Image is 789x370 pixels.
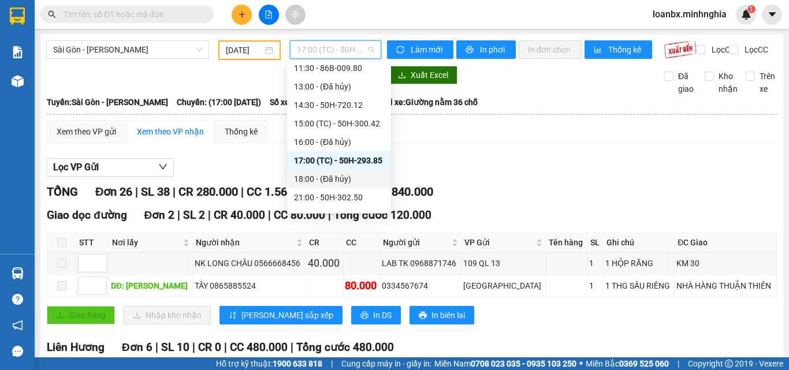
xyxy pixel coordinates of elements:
[296,341,394,354] span: Tổng cước 480.000
[294,173,384,185] div: 18:00 - (Đã hủy)
[177,96,261,109] span: Chuyến: (17:00 [DATE])
[47,158,174,177] button: Lọc VP Gửi
[605,279,672,292] div: 1 THG SẦU RIÊNG
[462,275,546,297] td: Sài Gòn
[678,357,679,370] span: |
[714,70,742,95] span: Kho nhận
[604,233,675,252] th: Ghi chú
[387,40,453,59] button: syncLàm mới
[53,41,202,58] span: Sài Gòn - Phan Rí
[749,5,753,13] span: 1
[740,43,770,56] span: Lọc CC
[587,233,604,252] th: SL
[270,96,335,109] span: Số xe: 50H-293.85
[605,257,672,270] div: 1 HỘP RĂNG
[247,185,316,199] span: CC 1.560.000
[396,46,406,55] span: sync
[382,257,459,270] div: LAB TK 0968871746
[456,40,516,59] button: printerIn phơi
[675,233,777,252] th: ĐC Giao
[195,279,304,292] div: TÂY 0865885524
[471,359,576,368] strong: 0708 023 035 - 0935 103 250
[64,8,200,21] input: Tìm tên, số ĐT hoặc mã đơn
[112,236,181,249] span: Nơi lấy
[434,357,576,370] span: Miền Nam
[95,185,132,199] span: Đơn 26
[546,233,587,252] th: Tên hàng
[377,96,478,109] span: Loại xe: Giường nằm 36 chỗ
[725,360,733,368] span: copyright
[294,117,384,130] div: 15:00 (TC) - 50H-300.42
[675,252,777,275] td: KM 30
[462,252,546,275] td: 109 QL 13
[762,5,782,25] button: caret-down
[291,341,293,354] span: |
[345,278,378,294] div: 80.000
[586,357,669,370] span: Miền Bắc
[225,125,258,138] div: Thống kê
[47,98,168,107] b: Tuyến: Sài Gòn - [PERSON_NAME]
[183,208,205,222] span: SL 2
[664,40,697,59] img: 9k=
[306,233,343,252] th: CR
[229,311,237,320] span: sort-ascending
[47,185,78,199] span: TỔNG
[291,10,299,18] span: aim
[619,359,669,368] strong: 0369 525 060
[410,306,474,324] button: printerIn biên lai
[294,191,384,204] div: 21:00 - 50H-302.50
[10,8,25,25] img: logo-vxr
[268,208,271,222] span: |
[343,233,380,252] th: CC
[122,341,152,354] span: Đơn 6
[196,236,294,249] span: Người nhận
[155,341,158,354] span: |
[334,208,431,222] span: Tổng cước 120.000
[47,208,127,222] span: Giao dọc đường
[594,46,604,55] span: bar-chart
[463,279,544,292] div: [GEOGRAPHIC_DATA]
[608,43,643,56] span: Thống kê
[589,279,601,292] div: 1
[273,359,322,368] strong: 1900 633 818
[747,5,755,13] sup: 1
[53,160,99,174] span: Lọc VP Gửi
[124,306,211,324] button: downloadNhập kho nhận
[161,341,189,354] span: SL 10
[173,185,176,199] span: |
[398,71,406,80] span: download
[519,40,582,59] button: In đơn chọn
[232,5,252,25] button: plus
[643,7,736,21] span: loanbx.minhnghia
[419,311,427,320] span: printer
[411,43,444,56] span: Làm mới
[294,136,384,148] div: 16:00 - (Đã hủy)
[328,208,331,222] span: |
[589,257,601,270] div: 1
[178,185,238,199] span: CR 280.000
[208,208,211,222] span: |
[294,99,384,111] div: 14:30 - 50H-720.12
[219,306,343,324] button: sort-ascending[PERSON_NAME] sắp xếp
[464,236,534,249] span: VP Gửi
[741,9,751,20] img: icon-new-feature
[135,185,138,199] span: |
[241,309,333,322] span: [PERSON_NAME] sắp xếp
[238,10,246,18] span: plus
[383,236,449,249] span: Người gửi
[673,70,698,95] span: Đã giao
[57,125,116,138] div: Xem theo VP gửi
[767,9,777,20] span: caret-down
[177,208,180,222] span: |
[76,233,109,252] th: STT
[297,41,374,58] span: 17:00 (TC) - 50H-293.85
[12,294,23,305] span: question-circle
[351,306,401,324] button: printerIn DS
[480,43,507,56] span: In phơi
[707,43,737,56] span: Lọc CR
[579,361,583,366] span: ⚪️
[294,80,384,93] div: 13:00 - (Đã hủy)
[137,125,204,138] div: Xem theo VP nhận
[144,208,175,222] span: Đơn 2
[259,5,279,25] button: file-add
